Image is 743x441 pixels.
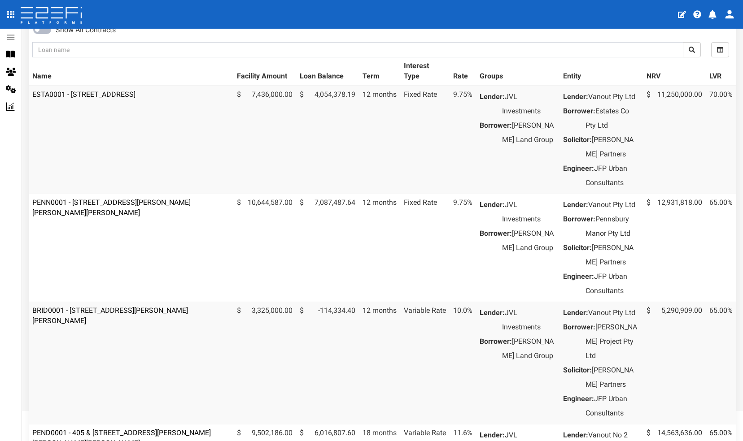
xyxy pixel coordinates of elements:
dt: Engineer: [563,392,594,406]
dd: [PERSON_NAME] Project Pty Ltd [586,320,639,363]
dd: [PERSON_NAME] Land Group [502,118,556,147]
dt: Solicitor: [563,241,592,255]
label: Show All Contracts [56,25,116,35]
dt: Engineer: [563,161,594,176]
th: Entity [559,57,643,86]
td: Variable Rate [400,302,450,424]
dd: JFP Urban Consultants [586,161,639,190]
th: NRV [643,57,706,86]
dd: [PERSON_NAME] Partners [586,133,639,161]
a: PENN0001 - [STREET_ADDRESS][PERSON_NAME][PERSON_NAME][PERSON_NAME] [32,198,191,217]
dt: Borrower: [480,226,512,241]
dt: Borrower: [563,212,595,226]
td: 65.00% [706,302,736,424]
th: Rate [450,57,476,86]
th: Term [359,57,400,86]
td: Fixed Rate [400,86,450,194]
td: 65.00% [706,194,736,302]
th: Loan Balance [296,57,359,86]
dt: Lender: [563,90,588,104]
th: Interest Type [400,57,450,86]
dd: Vanout Pty Ltd [586,90,639,104]
dd: JVL Investments [502,90,556,118]
dd: JFP Urban Consultants [586,269,639,298]
dd: JVL Investments [502,306,556,334]
dt: Lender: [480,90,505,104]
dd: Vanout Pty Ltd [586,198,639,212]
td: 12 months [359,302,400,424]
dd: [PERSON_NAME] Land Group [502,334,556,363]
dt: Borrower: [480,334,512,349]
td: 3,325,000.00 [233,302,296,424]
dd: [PERSON_NAME] Land Group [502,226,556,255]
td: 9.75% [450,194,476,302]
dd: Estates Co Pty Ltd [586,104,639,133]
dt: Solicitor: [563,363,592,377]
dd: Vanout Pty Ltd [586,306,639,320]
dt: Engineer: [563,269,594,284]
td: 10,644,587.00 [233,194,296,302]
td: 9.75% [450,86,476,194]
dd: JVL Investments [502,198,556,226]
dd: [PERSON_NAME] Partners [586,241,639,269]
dd: JFP Urban Consultants [586,392,639,420]
td: 5,290,909.00 [643,302,706,424]
a: ESTA0001 - [STREET_ADDRESS] [32,90,135,99]
dt: Solicitor: [563,133,592,147]
dt: Lender: [563,306,588,320]
td: 12,931,818.00 [643,194,706,302]
th: Groups [476,57,559,86]
th: Name [29,57,233,86]
td: -114,334.40 [296,302,359,424]
td: 11,250,000.00 [643,86,706,194]
input: Loan name [32,42,683,57]
dt: Lender: [480,306,505,320]
td: 12 months [359,194,400,302]
dt: Lender: [563,198,588,212]
td: 4,054,378.19 [296,86,359,194]
dd: [PERSON_NAME] Partners [586,363,639,392]
td: 70.00% [706,86,736,194]
dt: Borrower: [563,104,595,118]
dt: Borrower: [563,320,595,334]
td: 12 months [359,86,400,194]
a: BRID0001 - [STREET_ADDRESS][PERSON_NAME][PERSON_NAME] [32,306,188,325]
dd: Pennsbury Manor Pty Ltd [586,212,639,241]
td: 10.0% [450,302,476,424]
td: 7,087,487.64 [296,194,359,302]
th: Facility Amount [233,57,296,86]
dt: Lender: [480,198,505,212]
dt: Borrower: [480,118,512,133]
th: LVR [706,57,736,86]
td: 7,436,000.00 [233,86,296,194]
td: Fixed Rate [400,194,450,302]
